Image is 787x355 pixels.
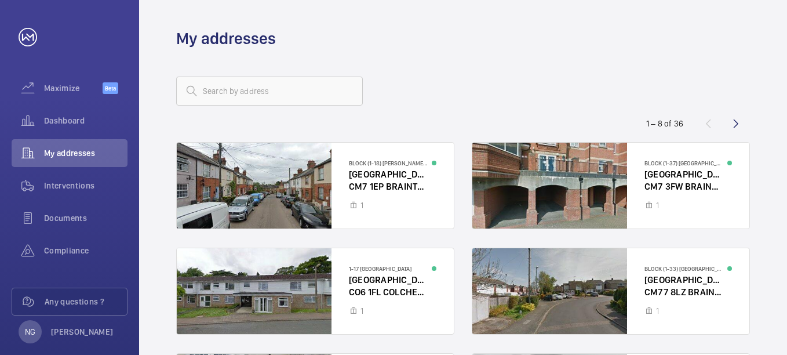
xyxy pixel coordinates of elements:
span: Documents [44,212,127,224]
span: Beta [103,82,118,94]
h1: My addresses [176,28,276,49]
input: Search by address [176,77,363,106]
span: Compliance [44,245,127,256]
p: NG [25,326,35,338]
p: [PERSON_NAME] [51,326,114,338]
span: Dashboard [44,115,127,126]
span: Maximize [44,82,103,94]
span: Any questions ? [45,296,127,307]
div: 1 – 8 of 36 [646,118,683,129]
span: Interventions [44,180,127,191]
span: My addresses [44,147,127,159]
